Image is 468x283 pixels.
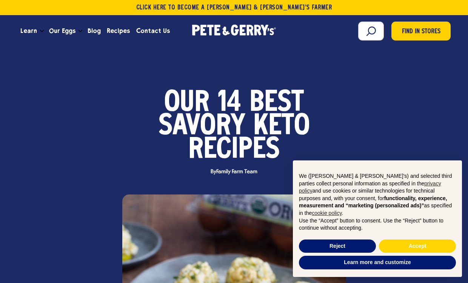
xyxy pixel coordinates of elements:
span: Blog [88,26,101,36]
span: Keto [254,115,310,138]
p: Use the “Accept” button to consent. Use the “Reject” button to continue without accepting. [299,217,456,232]
span: Best [249,92,304,115]
input: Search [358,22,384,40]
span: Recipes [188,138,280,162]
span: 14 [218,92,241,115]
span: Contact Us [136,26,170,36]
a: cookie policy [312,210,342,216]
a: Learn [17,21,40,41]
span: Our [164,92,209,115]
a: Our Eggs [46,21,79,41]
span: Family Farm Team [216,169,257,175]
a: Contact Us [133,21,173,41]
button: Reject [299,239,376,253]
span: Learn [20,26,37,36]
a: Blog [85,21,104,41]
p: We ([PERSON_NAME] & [PERSON_NAME]'s) and selected third parties collect personal information as s... [299,173,456,217]
button: Open the dropdown menu for Our Eggs [79,30,82,33]
span: Our Eggs [49,26,75,36]
button: Learn more and customize [299,256,456,269]
span: By [207,169,261,175]
a: Find in Stores [391,22,451,40]
button: Accept [379,239,456,253]
button: Open the dropdown menu for Learn [40,30,44,33]
a: Recipes [104,21,133,41]
span: Find in Stores [402,27,440,37]
span: Recipes [107,26,130,36]
span: Savory [159,115,245,138]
